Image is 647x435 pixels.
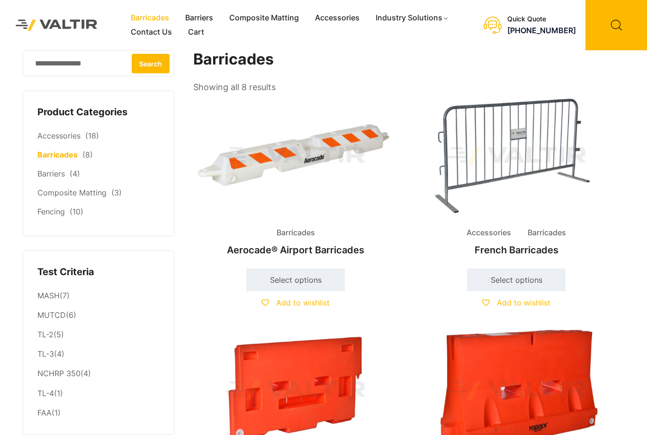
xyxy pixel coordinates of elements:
a: TL-3 [37,349,54,359]
li: (1) [37,384,160,403]
p: Showing all 8 results [193,79,276,95]
div: Quick Quote [507,15,576,23]
a: Add to wishlist [482,298,550,307]
span: Barricades [521,226,573,240]
li: (4) [37,345,160,364]
a: FAA [37,408,52,417]
span: Barricades [270,226,322,240]
a: Accessories [37,131,81,140]
span: (4) [70,169,80,178]
a: MASH [37,291,60,300]
a: TL-2 [37,330,54,339]
li: (5) [37,325,160,345]
a: Industry Solutions [368,11,457,25]
a: TL-4 [37,389,54,398]
h2: French Barricades [414,240,619,260]
li: (7) [37,286,160,305]
a: Barricades [37,150,78,159]
li: (1) [37,403,160,420]
a: Select options for “Aerocade® Airport Barricades” [246,268,345,291]
a: Cart [180,25,212,39]
li: (4) [37,364,160,384]
span: Add to wishlist [276,298,330,307]
li: (6) [37,306,160,325]
h1: Barricades [193,50,620,69]
a: Accessories [307,11,368,25]
a: Fencing [37,207,65,216]
h4: Test Criteria [37,265,160,279]
a: Composite Matting [37,188,107,197]
a: BarricadesAerocade® Airport Barricades [193,95,398,260]
a: Contact Us [123,25,180,39]
a: NCHRP 350 [37,369,81,378]
a: [PHONE_NUMBER] [507,26,576,35]
span: (8) [82,150,93,159]
h4: Product Categories [37,105,160,120]
button: Search [132,54,170,73]
span: Accessories [459,226,518,240]
img: Valtir Rentals [7,11,106,39]
a: Add to wishlist [261,298,330,307]
a: Barricades [123,11,177,25]
a: Accessories BarricadesFrench Barricades [414,95,619,260]
span: (3) [111,188,122,197]
span: (10) [70,207,83,216]
a: Select options for “French Barricades” [467,268,566,291]
a: Composite Matting [221,11,307,25]
span: Add to wishlist [497,298,550,307]
a: Barriers [177,11,221,25]
a: MUTCD [37,310,66,320]
a: Barriers [37,169,65,178]
h2: Aerocade® Airport Barricades [193,240,398,260]
span: (18) [85,131,99,140]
